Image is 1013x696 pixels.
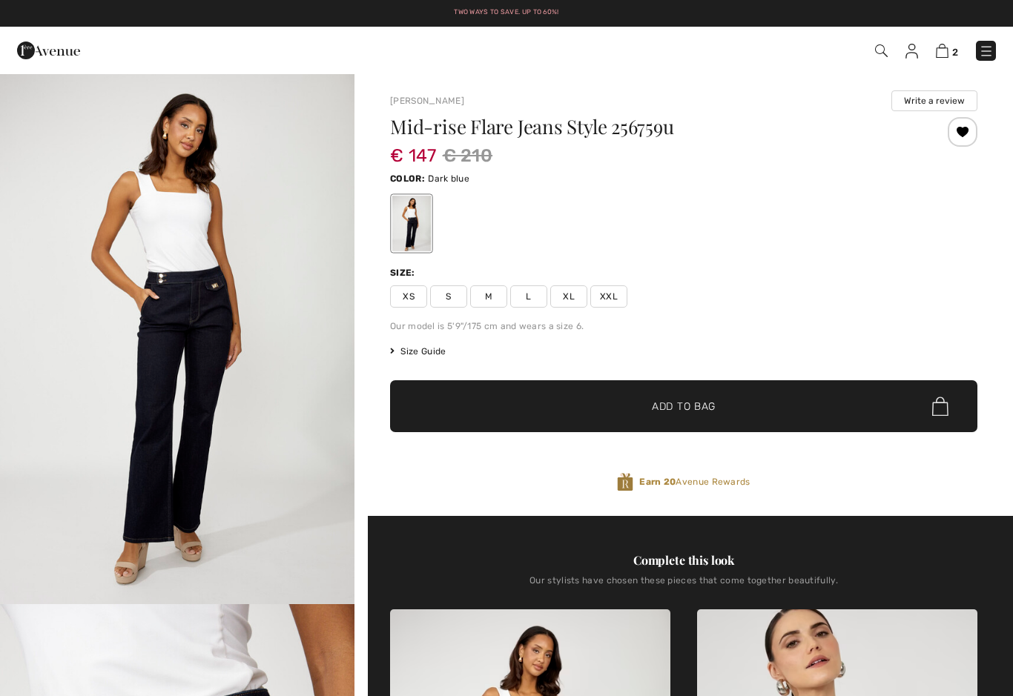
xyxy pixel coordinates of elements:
[390,345,446,358] span: Size Guide
[390,266,418,279] div: Size:
[428,173,469,184] span: Dark blue
[392,196,431,251] div: Dark blue
[652,399,716,414] span: Add to Bag
[390,319,977,333] div: Our model is 5'9"/175 cm and wears a size 6.
[932,397,948,416] img: Bag.svg
[390,96,464,106] a: [PERSON_NAME]
[936,42,958,59] a: 2
[443,142,493,169] span: € 210
[891,90,977,111] button: Write a review
[905,44,918,59] img: My Info
[430,285,467,308] span: S
[639,475,750,488] span: Avenue Rewards
[617,472,633,492] img: Avenue Rewards
[470,285,507,308] span: M
[390,575,977,597] div: Our stylists have chosen these pieces that come together beautifully.
[952,47,958,58] span: 2
[390,380,977,432] button: Add to Bag
[875,44,888,57] img: Search
[17,36,80,65] img: 1ère Avenue
[390,130,437,166] span: € 147
[590,285,627,308] span: XXL
[390,173,425,184] span: Color:
[550,285,587,308] span: XL
[390,551,977,569] div: Complete this look
[390,117,880,136] h1: Mid-rise Flare Jeans Style 256759u
[390,285,427,308] span: XS
[454,8,558,16] a: Two ways to save. Up to 60%!
[17,42,80,56] a: 1ère Avenue
[639,477,676,487] strong: Earn 20
[936,44,948,58] img: Shopping Bag
[510,285,547,308] span: L
[979,44,994,59] img: Menu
